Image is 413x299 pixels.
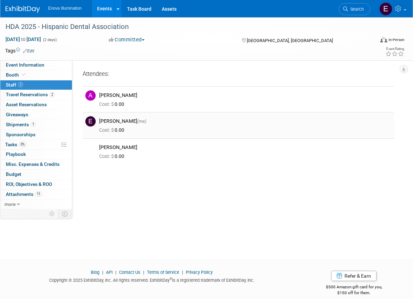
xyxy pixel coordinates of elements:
span: ROI, Objectives & ROO [6,181,52,187]
div: HDA 2025 - Hispanic Dental Association [3,21,366,33]
a: Attachments11 [0,190,72,199]
a: Sponsorships [0,130,72,140]
a: Misc. Expenses & Credits [0,160,72,169]
span: more [4,201,15,207]
sup: ® [170,277,172,281]
span: Cost: $ [99,153,115,159]
a: Blog [91,270,99,275]
td: Personalize Event Tab Strip [46,209,58,218]
a: Search [339,3,370,15]
span: 11 [35,191,42,197]
a: Booth [0,70,72,80]
div: Event Format [342,36,404,46]
a: Travel Reservations2 [0,90,72,100]
img: Elliott Brady [379,2,392,16]
a: ROI, Objectives & ROO [0,180,72,189]
div: [PERSON_NAME] [99,92,391,99]
span: 0.00 [99,101,127,107]
a: Shipments1 [0,120,72,130]
span: 0.00 [99,153,127,159]
img: E.jpg [85,116,96,127]
img: Format-Inperson.png [380,37,387,42]
span: (2 days) [42,38,57,42]
div: $150 off for them. [308,290,399,296]
td: Tags [5,47,34,54]
span: Cost: $ [99,101,115,107]
div: [PERSON_NAME] [99,118,391,124]
span: 0.00 [99,127,127,133]
a: Privacy Policy [186,270,213,275]
i: Booth reservation complete [22,73,25,77]
img: ExhibitDay [6,6,40,13]
div: $500 Amazon gift card for you, [308,280,399,296]
a: Event Information [0,60,72,70]
a: more [0,200,72,209]
span: 1 [31,122,36,127]
span: [DATE] [DATE] [5,36,41,42]
span: to [20,37,27,42]
a: Staff3 [0,80,72,90]
span: Giveaways [6,112,28,117]
span: | [180,270,185,275]
span: Cost: $ [99,127,115,133]
span: | [114,270,118,275]
span: Enova Illumination [48,6,82,11]
div: Copyright © 2025 ExhibitDay, Inc. All rights reserved. ExhibitDay is a registered trademark of Ex... [5,276,298,283]
span: 0% [19,142,27,147]
div: Attendees: [83,70,394,79]
span: Event Information [6,62,44,68]
span: Budget [6,171,21,177]
button: Committed [106,36,147,43]
span: Attachments [6,191,42,197]
span: Asset Reservations [6,102,47,107]
span: 2 [50,92,55,97]
span: [GEOGRAPHIC_DATA], [GEOGRAPHIC_DATA] [247,38,333,43]
a: Edit [23,49,34,53]
a: Giveaways [0,110,72,120]
a: Contact Us [119,270,140,275]
div: [PERSON_NAME] [99,144,391,151]
span: Booth [6,72,27,78]
a: Budget [0,170,72,179]
span: Shipments [6,122,36,127]
span: Travel Reservations [6,92,55,97]
span: 3 [18,82,23,87]
a: Playbook [0,150,72,159]
span: Misc. Expenses & Credits [6,161,60,167]
a: Terms of Service [147,270,179,275]
span: Sponsorships [6,132,35,137]
a: Refer & Earn [331,271,377,281]
a: Asset Reservations [0,100,72,110]
span: (me) [137,119,146,124]
span: Search [348,7,364,12]
span: Playbook [6,151,26,157]
img: A.jpg [85,90,96,101]
td: Toggle Event Tabs [58,209,72,218]
div: In-Person [388,37,404,42]
a: API [106,270,113,275]
a: Tasks0% [0,140,72,150]
span: | [100,270,105,275]
div: Event Rating [385,47,404,51]
span: | [141,270,146,275]
span: Staff [6,82,23,88]
span: Tasks [5,142,27,147]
